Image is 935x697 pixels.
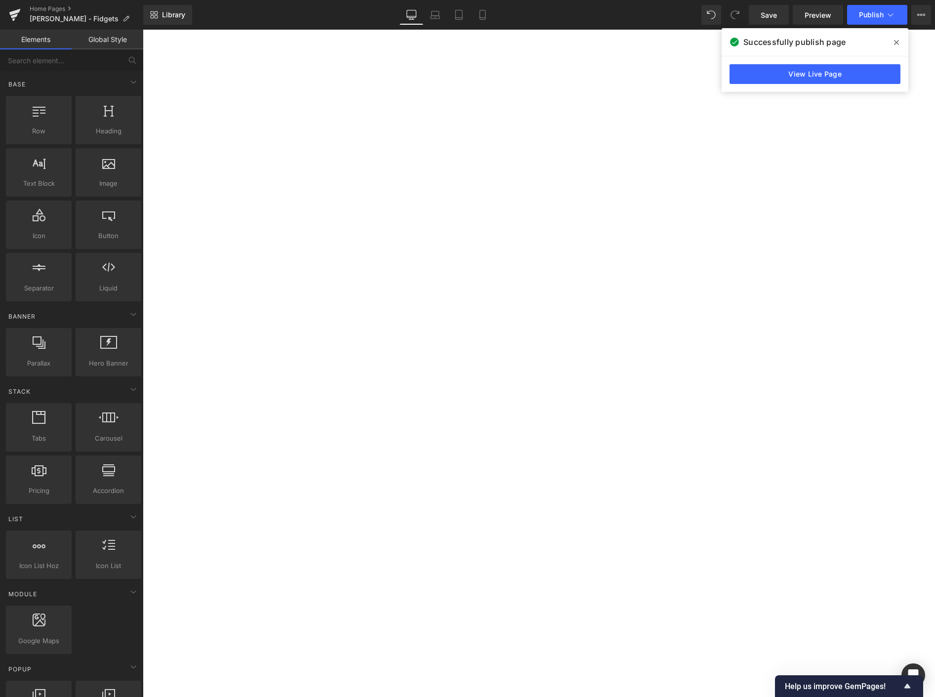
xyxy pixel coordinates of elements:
a: Tablet [447,5,471,25]
span: Carousel [79,433,138,444]
button: Publish [847,5,907,25]
div: Open Intercom Messenger [901,663,925,687]
span: Hero Banner [79,358,138,369]
button: More [911,5,931,25]
a: Desktop [400,5,423,25]
span: Image [79,178,138,189]
span: Icon [9,231,69,241]
span: Separator [9,283,69,293]
span: Accordion [79,486,138,496]
button: Undo [701,5,721,25]
a: Global Style [72,30,143,49]
span: Button [79,231,138,241]
span: Tabs [9,433,69,444]
span: Heading [79,126,138,136]
span: Stack [7,387,32,396]
span: List [7,514,24,524]
span: Liquid [79,283,138,293]
span: Successfully publish page [743,36,846,48]
span: Text Block [9,178,69,189]
button: Show survey - Help us improve GemPages! [785,680,913,692]
span: Banner [7,312,37,321]
span: [PERSON_NAME] - Fidgets [30,15,119,23]
a: View Live Page [730,64,900,84]
a: Preview [793,5,843,25]
a: Mobile [471,5,494,25]
span: Google Maps [9,636,69,646]
span: Icon List Hoz [9,561,69,571]
span: Library [162,10,185,19]
span: Help us improve GemPages! [785,682,901,691]
span: Base [7,80,27,89]
span: Row [9,126,69,136]
a: Laptop [423,5,447,25]
a: Home Pages [30,5,143,13]
span: Parallax [9,358,69,369]
button: Redo [725,5,745,25]
span: Publish [859,11,884,19]
span: Save [761,10,777,20]
span: Preview [805,10,831,20]
a: New Library [143,5,192,25]
span: Icon List [79,561,138,571]
span: Module [7,589,38,599]
span: Popup [7,664,33,674]
span: Pricing [9,486,69,496]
